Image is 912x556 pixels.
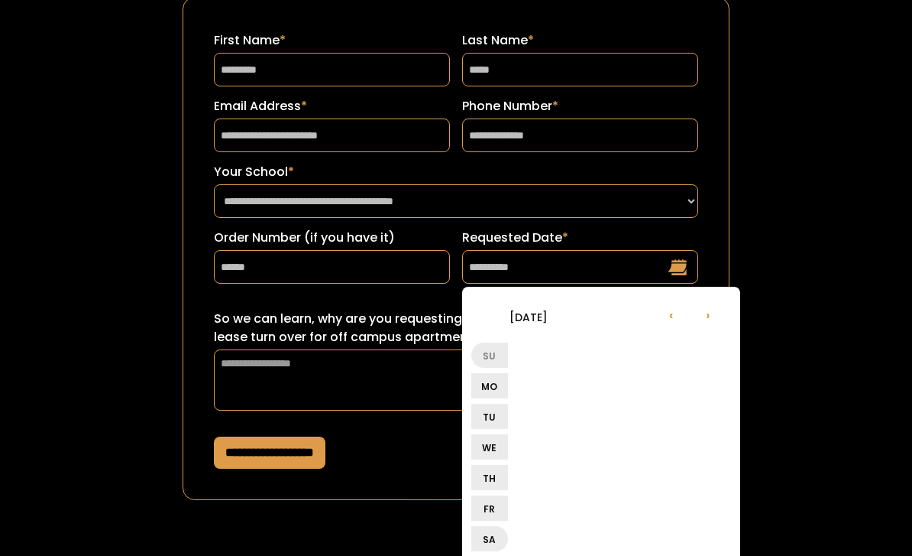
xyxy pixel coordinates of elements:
li: Th [471,465,508,490]
li: Tu [471,404,508,429]
label: Last Name [462,31,698,50]
label: Email Address [214,97,450,115]
li: › [690,296,726,333]
label: So we can learn, why are you requesting this date? (ex: sorority recruitment, lease turn over for... [214,310,698,346]
label: Order Number (if you have it) [214,229,450,247]
li: Mo [471,373,508,398]
li: We [471,434,508,460]
label: Requested Date [462,229,698,247]
label: Your School [214,163,698,181]
label: Phone Number [462,97,698,115]
li: Sa [471,526,508,551]
label: First Name [214,31,450,50]
li: Su [471,343,508,368]
li: Fr [471,496,508,521]
li: [DATE] [471,298,586,335]
li: ‹ [653,296,690,333]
